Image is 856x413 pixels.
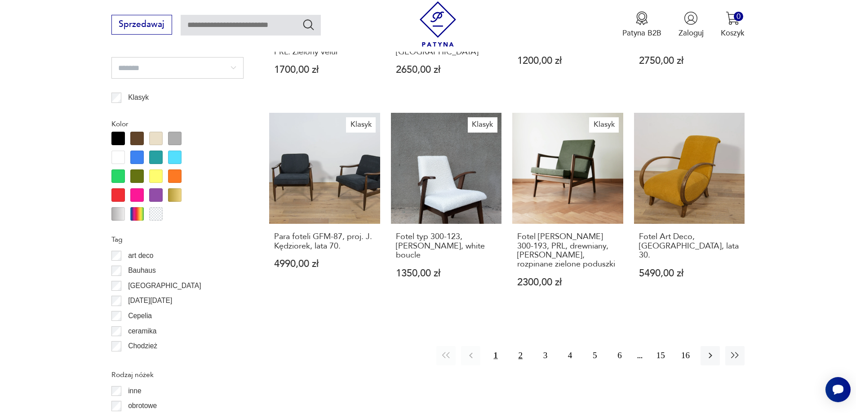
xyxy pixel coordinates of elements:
button: 16 [676,346,695,365]
button: 1 [486,346,505,365]
iframe: Smartsupp widget button [825,377,851,402]
p: 1700,00 zł [274,65,375,75]
button: Szukaj [302,18,315,31]
button: 15 [651,346,670,365]
img: Ikonka użytkownika [684,11,698,25]
a: Sprzedawaj [111,22,172,29]
p: obrotowe [128,400,157,412]
button: Patyna B2B [622,11,661,38]
button: Zaloguj [679,11,704,38]
p: Tag [111,234,244,245]
p: Koszyk [721,28,745,38]
button: 6 [610,346,629,365]
p: Patyna B2B [622,28,661,38]
img: Ikona koszyka [726,11,740,25]
button: 4 [560,346,580,365]
p: 5490,00 zł [639,269,740,278]
a: KlasykFotel Stefan 300-193, PRL, drewniany, Bączyk, rozpinane zielone poduszkiFotel [PERSON_NAME]... [512,113,623,308]
div: 0 [734,12,743,21]
p: Zaloguj [679,28,704,38]
p: 4990,00 zł [274,259,375,269]
p: 1350,00 zł [396,269,497,278]
button: 5 [585,346,604,365]
p: Bauhaus [128,265,156,276]
p: inne [128,385,141,397]
button: 2 [511,346,530,365]
p: 1200,00 zł [517,56,618,66]
p: Ćmielów [128,355,155,367]
h3: Para foteli GFM-87, proj. J. Kędziorek, lata 70. [274,232,375,251]
button: 3 [536,346,555,365]
p: [DATE][DATE] [128,295,172,306]
a: KlasykFotel typ 300-123, M. Puchała, white boucleFotel typ 300-123, [PERSON_NAME], white boucle13... [391,113,502,308]
p: Kolor [111,118,244,130]
a: Ikona medaluPatyna B2B [622,11,661,38]
h3: Fotel typ 300-123, [PERSON_NAME], white boucle [396,232,497,260]
p: ceramika [128,325,156,337]
p: art deco [128,250,153,262]
p: Rodzaj nóżek [111,369,244,381]
p: Cepelia [128,310,152,322]
p: 2300,00 zł [517,278,618,287]
button: Sprzedawaj [111,15,172,35]
img: Ikona medalu [635,11,649,25]
a: Fotel Art Deco, Polska, lata 30.Fotel Art Deco, [GEOGRAPHIC_DATA], lata 30.5490,00 zł [634,113,745,308]
p: Chodzież [128,340,157,352]
h3: Fotel Art Deco, [GEOGRAPHIC_DATA], lata 30. [639,232,740,260]
h3: Fotel 366, [PERSON_NAME], lata 60., PRL. Zielony velur [274,29,375,57]
h3: Para foteli Jaskółka, lata 60. XX wieku, [GEOGRAPHIC_DATA] [396,29,497,57]
p: 2750,00 zł [639,56,740,66]
h3: Fotel [PERSON_NAME] 300-193, PRL, drewniany, [PERSON_NAME], rozpinane zielone poduszki [517,232,618,269]
img: Patyna - sklep z meblami i dekoracjami vintage [415,1,461,47]
button: 0Koszyk [721,11,745,38]
p: 2650,00 zł [396,65,497,75]
p: Klasyk [128,92,149,103]
a: KlasykPara foteli GFM-87, proj. J. Kędziorek, lata 70.Para foteli GFM-87, proj. J. Kędziorek, lat... [269,113,380,308]
p: [GEOGRAPHIC_DATA] [128,280,201,292]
